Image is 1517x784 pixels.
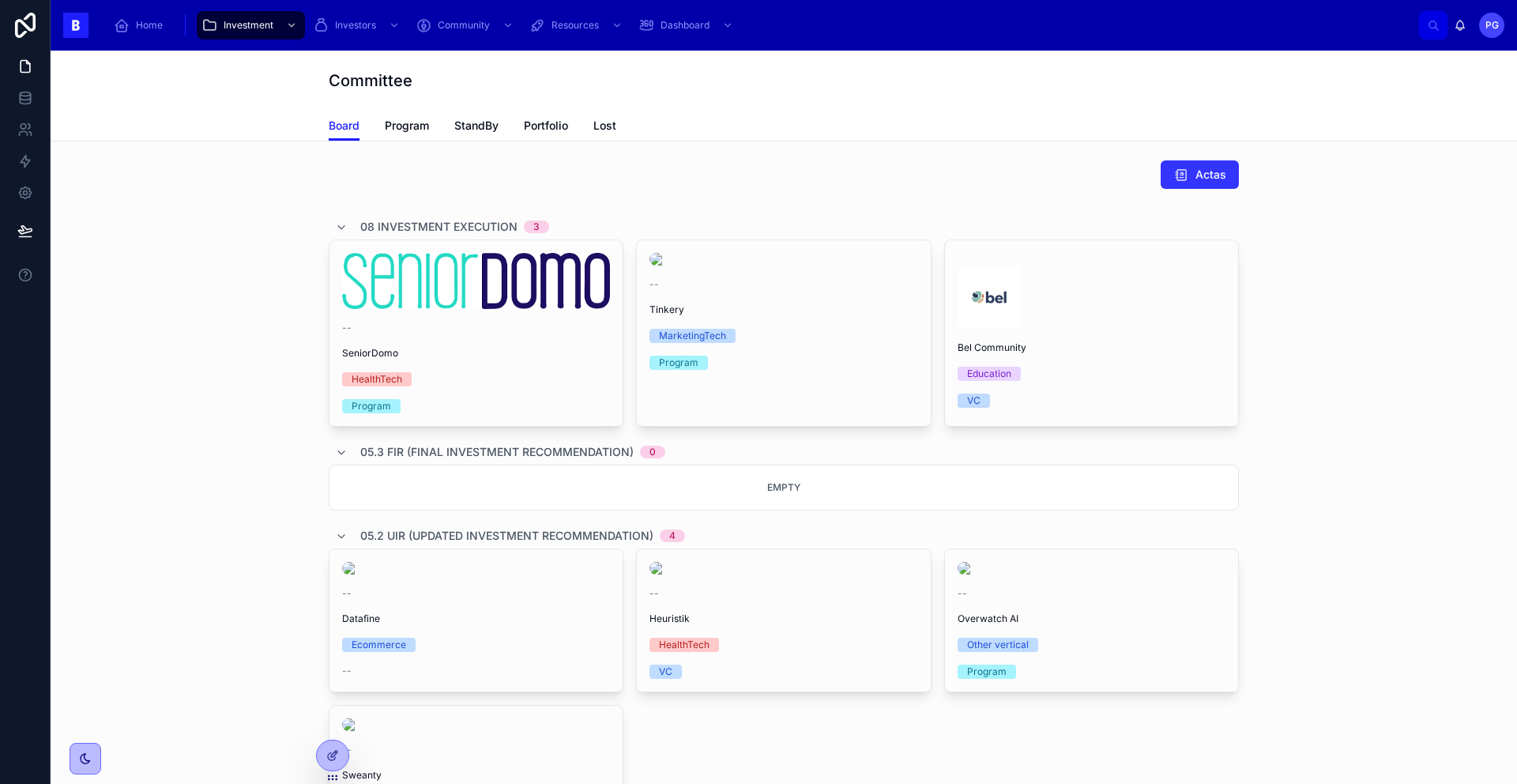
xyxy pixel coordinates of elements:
[636,556,931,699] a: --HeuristikHealthTechVC
[342,672,352,684] span: --
[1161,160,1239,189] button: Actas
[659,645,710,659] div: HealthTech
[958,594,967,607] span: --
[967,379,1011,394] div: Education
[649,278,659,291] span: --
[649,594,659,607] span: --
[958,354,1225,367] span: Bel Community
[524,118,568,134] span: Portfolio
[649,253,917,266] img: Tinkery-Logo-600px.jpeg
[593,118,616,134] span: Lost
[342,253,610,309] img: images
[342,726,610,738] img: SWEANTY---Online---Logotipo-positivo.png
[649,620,917,632] span: Heuristik
[533,220,540,233] div: 3
[649,453,656,465] div: 0
[342,594,352,607] span: --
[649,303,917,316] span: Tinkery
[360,451,634,467] span: 05.3 FIR (Final Investment Recommendation)
[224,19,273,32] span: Investment
[329,239,623,434] a: --SeniorDomoHealthTechProgram
[767,488,800,500] span: Empty
[659,672,672,686] div: VC
[659,329,726,343] div: MarketingTech
[352,399,391,413] div: Program
[385,111,429,143] a: Program
[454,118,499,134] span: StandBy
[454,111,499,143] a: StandBy
[958,278,1021,341] img: Bel-COmmunity_Logo.png
[636,239,931,434] a: --TinkeryMarketingTechProgram
[438,19,490,32] span: Community
[1195,167,1226,183] span: Actas
[967,645,1029,659] div: Other vertical
[551,19,599,32] span: Resources
[649,569,917,582] img: Logo_azul-01.png
[101,8,1419,43] div: scrollable content
[659,356,698,370] div: Program
[342,569,610,582] img: logo-datafine-minusculas-fav.png
[634,11,741,40] a: Dashboard
[329,556,623,699] a: --DatafineEcommerce--
[63,13,88,38] img: App logo
[958,569,1225,582] img: image-5-.png
[958,620,1225,632] span: Overwatch AI
[967,406,981,420] div: VC
[1485,19,1499,32] span: PG
[308,11,408,40] a: Investors
[669,537,676,549] div: 4
[136,19,163,32] span: Home
[385,118,429,134] span: Program
[352,645,406,659] div: Ecommerce
[329,70,412,92] h1: Committee
[342,620,610,632] span: Datafine
[342,347,610,360] span: SeniorDomo
[524,111,568,143] a: Portfolio
[352,372,402,386] div: HealthTech
[593,111,616,143] a: Lost
[360,535,653,551] span: 05.2 UIR (Updated Investment Recommendation)
[329,118,359,134] span: Board
[944,556,1239,699] a: --Overwatch AIOther verticalProgram
[197,11,305,40] a: Investment
[109,11,174,40] a: Home
[335,19,376,32] span: Investors
[525,11,631,40] a: Resources
[958,253,1225,266] img: view
[342,322,352,334] span: --
[411,11,521,40] a: Community
[360,219,518,235] span: 08 Investment Execution
[329,111,359,141] a: Board
[944,239,1239,434] a: Bel-COmmunity_Logo.pngBel CommunityEducationVC
[967,672,1007,686] div: Program
[661,19,710,32] span: Dashboard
